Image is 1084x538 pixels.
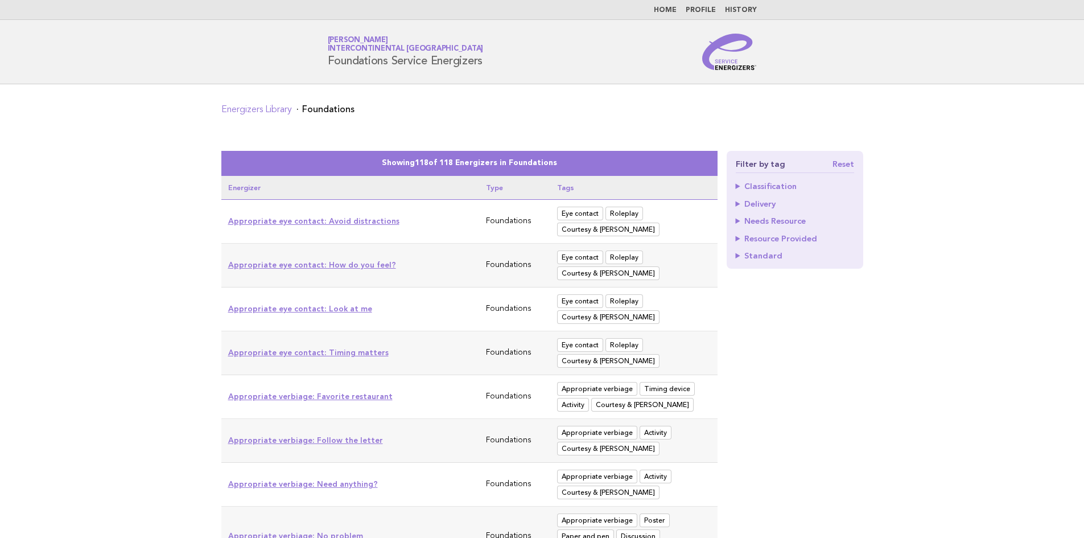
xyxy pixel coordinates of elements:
span: Activity [557,398,589,412]
span: Appropriate verbiage [557,514,637,527]
a: [PERSON_NAME]InterContinental [GEOGRAPHIC_DATA] [328,36,484,52]
td: Foundations [479,463,551,507]
summary: Classification [736,182,854,190]
span: Roleplay [605,294,643,308]
td: Foundations [479,375,551,419]
h4: Filter by tag [736,160,854,173]
td: Foundations [479,419,551,463]
a: Profile [686,7,716,14]
summary: Resource Provided [736,235,854,243]
span: Appropriate verbiage [557,426,637,440]
a: Appropriate verbiage: Follow the letter [228,436,383,445]
span: Courtesy & Manners [557,442,660,455]
td: Foundations [479,244,551,288]
span: Eye contact [557,294,603,308]
span: 118 [415,159,428,167]
img: Service Energizers [702,34,757,70]
span: Eye contact [557,338,603,352]
a: Appropriate verbiage: Favorite restaurant [228,392,393,401]
li: Foundations [296,105,355,114]
span: Courtesy & Manners [557,354,660,368]
th: Energizer [221,176,479,200]
span: Appropriate verbiage [557,470,637,483]
span: Courtesy & Manners [557,310,660,324]
span: Roleplay [605,338,643,352]
summary: Standard [736,252,854,260]
th: Tags [550,176,717,200]
summary: Delivery [736,200,854,208]
span: Eye contact [557,250,603,264]
th: Type [479,176,551,200]
td: Foundations [479,331,551,375]
a: History [725,7,757,14]
h1: Foundations Service Energizers [328,37,484,67]
a: Appropriate eye contact: Avoid distractions [228,216,399,225]
span: Roleplay [605,250,643,264]
a: Appropriate eye contact: Timing matters [228,348,389,357]
a: Appropriate eye contact: Look at me [228,304,372,313]
span: Courtesy & Manners [591,398,694,412]
span: InterContinental [GEOGRAPHIC_DATA] [328,46,484,53]
span: Poster [640,514,670,527]
td: Foundations [479,288,551,331]
span: Courtesy & Manners [557,223,660,236]
span: Courtesy & Manners [557,266,660,280]
span: Appropriate verbiage [557,382,637,396]
summary: Needs Resource [736,217,854,225]
a: Reset [832,160,854,168]
span: Timing device [640,382,695,396]
a: Appropriate eye contact: How do you feel? [228,260,396,269]
span: Courtesy & Manners [557,486,660,499]
td: Foundations [479,200,551,244]
span: Activity [640,470,671,483]
span: Roleplay [605,207,643,220]
span: Activity [640,426,671,440]
a: Home [654,7,677,14]
a: Energizers Library [221,105,292,114]
a: Appropriate verbiage: Need anything? [228,479,378,488]
caption: Showing of 118 Energizers in Foundations [221,151,718,176]
span: Eye contact [557,207,603,220]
